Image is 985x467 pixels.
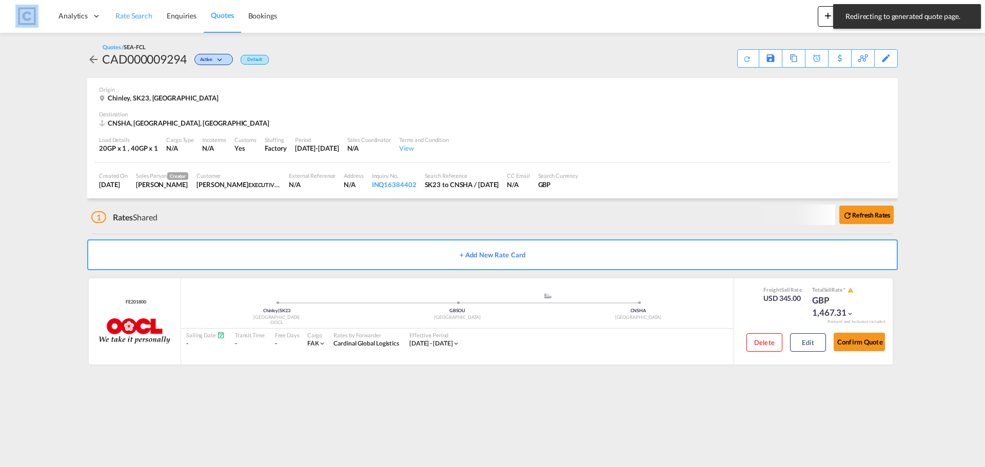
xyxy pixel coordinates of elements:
[538,180,579,189] div: GBP
[818,6,864,27] button: icon-plus 400-fgNewicon-chevron-down
[194,54,233,65] div: Change Status Here
[265,136,287,144] div: Stuffing
[234,136,256,144] div: Customs
[399,136,449,144] div: Terms and Condition
[235,339,265,348] div: -
[166,144,194,153] div: N/A
[87,53,100,66] md-icon: icon-arrow-left
[846,287,854,294] button: icon-alert
[409,331,460,339] div: Effective Period
[87,51,102,67] div: icon-arrow-left
[15,5,38,28] img: 1fdb9190129311efbfaf67cbb4249bed.jpeg
[372,172,417,179] div: Inquiry No.
[186,314,367,321] div: [GEOGRAPHIC_DATA]
[347,136,391,144] div: Sales Coordinator
[91,212,157,223] div: Shared
[186,331,225,339] div: Sailing Date
[200,56,215,66] span: Active
[202,144,214,153] div: N/A
[790,333,826,352] button: Edit
[812,294,863,319] div: GBP 1,467.31
[217,331,225,339] md-icon: Schedules Available
[344,180,363,189] div: N/A
[186,339,225,348] div: -
[99,93,221,103] div: Chinley, SK23, United Kingdom
[99,172,128,179] div: Created On
[759,50,782,67] div: Save As Template
[367,314,547,321] div: [GEOGRAPHIC_DATA]
[99,86,886,93] div: Origin
[295,144,339,153] div: 31 Aug 2025
[99,144,158,153] div: 20GP x 1 , 40GP x 1
[409,339,453,347] span: [DATE] - [DATE]
[265,144,287,153] div: Factory Stuffing
[409,339,453,348] div: 01 Aug 2025 - 31 Aug 2025
[507,180,529,189] div: N/A
[123,299,146,306] div: Contract / Rate Agreement / Tariff / Spot Pricing Reference Number: FE201800
[91,211,106,223] span: 1
[307,331,326,339] div: Cargo
[507,172,529,179] div: CC Email
[548,314,728,321] div: [GEOGRAPHIC_DATA]
[333,339,399,347] span: Cardinal Global Logistics
[186,319,367,326] div: OOCL
[167,11,196,20] span: Enquiries
[846,310,854,317] md-icon: icon-chevron-down
[372,180,417,189] div: INQ16384402
[99,180,128,189] div: 12 Aug 2025
[425,172,499,179] div: Search Reference
[344,172,363,179] div: Address
[99,110,886,118] div: Destination
[812,286,863,294] div: Total Rate
[852,211,890,219] b: Refresh Rates
[234,144,256,153] div: Yes
[295,136,339,144] div: Period
[248,180,301,189] span: EXECUTIVE FREIGHT
[211,11,233,19] span: Quotes
[824,287,832,293] span: Sell
[452,340,460,347] md-icon: icon-chevron-down
[263,308,280,313] span: Chinley
[113,212,133,222] span: Rates
[196,180,281,189] div: ROBIN RICH
[763,286,802,293] div: Freight Rate
[102,51,187,67] div: CAD000009294
[820,319,893,324] div: Remark and Inclusion included
[215,57,227,63] md-icon: icon-chevron-down
[367,308,547,314] div: GBSOU
[167,172,188,180] span: Creator
[103,43,146,51] div: Quotes /SEA-FCL
[136,180,188,189] div: Lauren Prentice
[746,333,782,352] button: Delete
[763,293,802,303] div: USD 345.00
[842,11,972,22] span: Redirecting to generated quote page.
[425,180,499,189] div: SK23 to CNSHA / 12 Aug 2025
[839,206,894,224] button: icon-refreshRefresh Rates
[289,172,336,179] div: External Reference
[280,308,290,313] span: SK23
[99,118,272,128] div: CNSHA, Shanghai, Asia Pacific
[548,308,728,314] div: CNSHA
[136,172,188,180] div: Sales Person
[333,339,399,348] div: Cardinal Global Logistics
[99,136,158,144] div: Load Details
[542,293,554,298] md-icon: assets/icons/custom/ship-fill.svg
[108,94,219,102] span: Chinley, SK23, [GEOGRAPHIC_DATA]
[124,44,145,50] span: SEA-FCL
[333,331,399,339] div: Rates by Forwarder
[289,180,336,189] div: N/A
[275,339,277,348] div: -
[275,331,300,339] div: Free Days
[319,340,326,347] md-icon: icon-chevron-down
[196,172,281,179] div: Customer
[187,51,235,67] div: Change Status Here
[743,50,754,63] div: Quote PDF is not available at this time
[99,318,171,344] img: OOCL
[843,211,852,220] md-icon: icon-refresh
[202,136,226,144] div: Incoterms
[235,331,265,339] div: Transit Time
[115,11,152,20] span: Rate Search
[307,339,319,347] span: FAK
[538,172,579,179] div: Search Currency
[87,239,898,270] button: + Add New Rate Card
